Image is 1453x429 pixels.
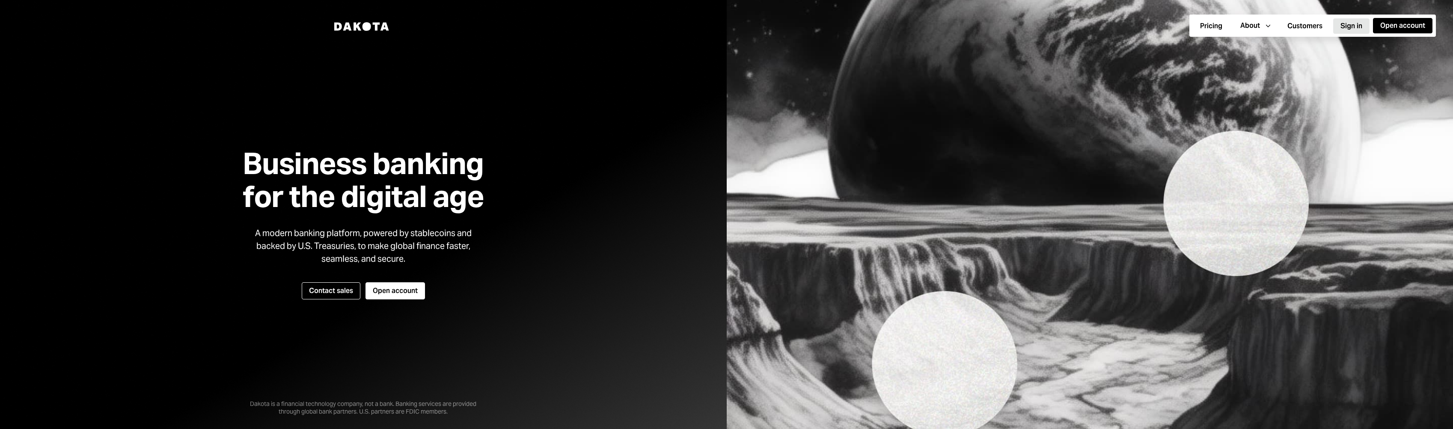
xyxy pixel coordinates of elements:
[1233,18,1277,33] button: About
[248,227,479,265] div: A modern banking platform, powered by stablecoins and backed by U.S. Treasuries, to make global f...
[302,282,360,299] button: Contact sales
[1333,18,1370,34] button: Sign in
[235,386,492,415] div: Dakota is a financial technology company, not a bank. Banking services are provided through globa...
[232,147,494,213] h1: Business banking for the digital age
[1193,18,1230,34] button: Pricing
[1373,18,1432,33] button: Open account
[1240,21,1260,30] div: About
[1280,18,1330,34] button: Customers
[365,282,425,299] button: Open account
